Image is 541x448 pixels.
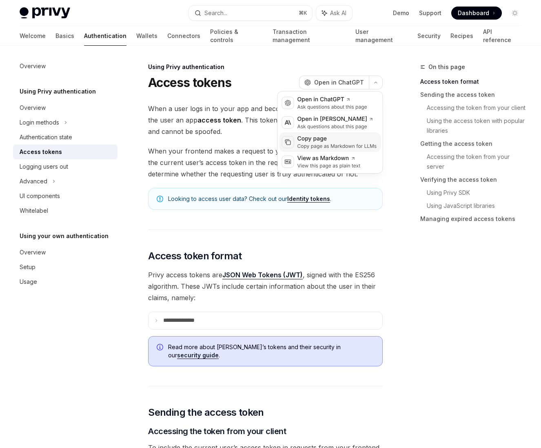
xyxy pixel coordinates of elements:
a: Support [419,9,441,17]
div: Advanced [20,176,47,186]
div: Overview [20,247,46,257]
span: Privy access tokens are , signed with the ES256 algorithm. These JWTs include certain information... [148,269,383,303]
div: Setup [20,262,35,272]
div: Usage [20,277,37,287]
a: Basics [55,26,74,46]
span: When a user logs in to your app and becomes , Privy issues the user an app . This token is signed... [148,103,383,137]
a: Verifying the access token [420,173,528,186]
a: Demo [393,9,409,17]
h5: Using your own authentication [20,231,109,241]
h5: Using Privy authentication [20,87,96,96]
div: Search... [204,8,227,18]
div: Open in [PERSON_NAME] [297,115,374,123]
a: Overview [13,59,118,74]
a: Access tokens [13,145,118,159]
button: Ask AI [316,6,352,20]
div: Whitelabel [20,206,48,216]
span: On this page [428,62,465,72]
div: View as Markdown [297,154,361,163]
a: User management [355,26,407,46]
a: UI components [13,189,118,203]
a: Dashboard [451,7,502,20]
span: When your frontend makes a request to your backend, you should include the current user’s access ... [148,145,383,180]
a: Recipes [450,26,473,46]
div: Overview [20,61,46,71]
a: Accessing the token from your client [427,101,528,114]
button: Toggle dark mode [508,7,521,20]
a: Using Privy SDK [427,186,528,199]
a: Using the access token with popular libraries [427,114,528,137]
a: Policies & controls [210,26,263,46]
img: light logo [20,7,70,19]
a: Using JavaScript libraries [427,199,528,212]
span: Sending the access token [148,406,264,419]
span: Access token format [148,250,242,263]
a: Accessing the token from your server [427,150,528,173]
a: Overview [13,245,118,260]
button: Search...⌘K [189,6,312,20]
a: Access token format [420,75,528,88]
a: Authentication [84,26,126,46]
a: Logging users out [13,159,118,174]
svg: Note [157,196,163,202]
h1: Access tokens [148,75,231,90]
span: Open in ChatGPT [314,78,364,87]
a: Wallets [136,26,157,46]
a: Transaction management [273,26,346,46]
button: Open in ChatGPT [299,76,369,89]
div: Login methods [20,118,59,127]
div: Authentication state [20,132,72,142]
a: Overview [13,100,118,115]
span: Read more about [PERSON_NAME]’s tokens and their security in our . [168,343,374,359]
a: Security [417,26,441,46]
a: Sending the access token [420,88,528,101]
a: Welcome [20,26,46,46]
a: JSON Web Tokens (JWT) [222,271,303,279]
a: security guide [177,352,219,359]
a: Managing expired access tokens [420,212,528,225]
div: Copy page as Markdown for LLMs [297,143,377,149]
span: Looking to access user data? Check out our . [168,195,374,203]
div: Ask questions about this page [297,123,374,130]
a: Usage [13,274,118,289]
span: ⌘ K [299,10,307,16]
a: Authentication state [13,130,118,145]
a: Identity tokens [287,195,330,203]
a: Whitelabel [13,203,118,218]
a: Setup [13,260,118,274]
div: Copy page [297,135,377,143]
div: Open in ChatGPT [297,96,367,104]
div: View this page as plain text [297,163,361,169]
div: Overview [20,103,46,113]
span: Ask AI [330,9,346,17]
div: UI components [20,191,60,201]
div: Using Privy authentication [148,63,383,71]
span: Accessing the token from your client [148,426,286,437]
svg: Info [157,344,165,352]
a: Connectors [167,26,200,46]
strong: access token [197,116,241,124]
div: Ask questions about this page [297,104,367,110]
span: Dashboard [458,9,489,17]
div: Logging users out [20,162,68,172]
a: API reference [483,26,521,46]
a: Getting the access token [420,137,528,150]
div: Access tokens [20,147,62,157]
